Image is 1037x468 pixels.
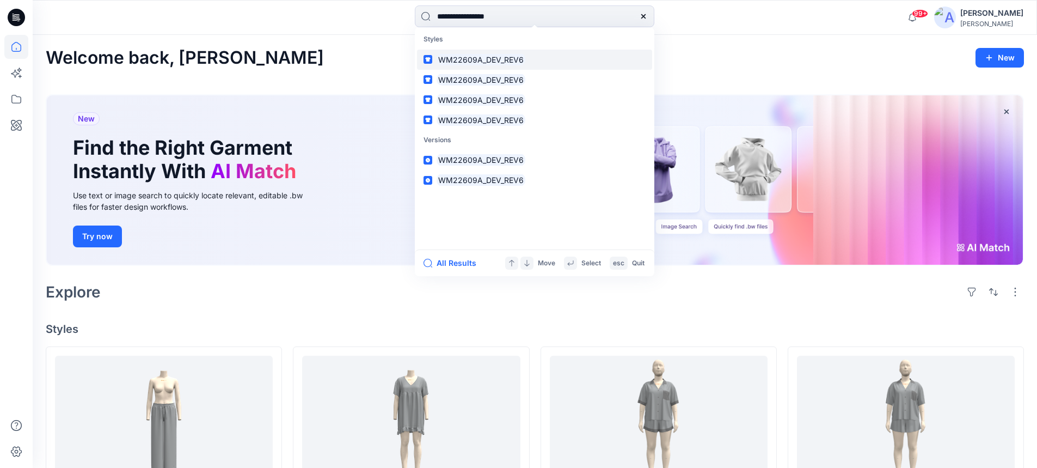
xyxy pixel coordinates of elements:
[613,258,624,269] p: esc
[73,136,302,183] h1: Find the Right Garment Instantly With
[417,29,652,50] p: Styles
[73,226,122,247] button: Try now
[46,323,1024,336] h4: Styles
[46,283,101,301] h2: Explore
[417,130,652,150] p: Versions
[424,257,483,270] button: All Results
[632,258,645,269] p: Quit
[960,20,1023,28] div: [PERSON_NAME]
[417,90,652,110] a: WM22609A_DEV_REV6
[960,7,1023,20] div: [PERSON_NAME]
[437,74,525,86] mark: WM22609A_DEV_REV6
[46,48,324,68] h2: Welcome back, [PERSON_NAME]
[78,112,95,125] span: New
[417,70,652,90] a: WM22609A_DEV_REV6
[437,53,525,66] mark: WM22609A_DEV_REV6
[437,174,525,186] mark: WM22609A_DEV_REV6
[975,48,1024,68] button: New
[417,150,652,170] a: WM22609A_DEV_REV6
[417,110,652,130] a: WM22609A_DEV_REV6
[211,159,296,183] span: AI Match
[581,258,601,269] p: Select
[73,190,318,212] div: Use text or image search to quickly locate relevant, editable .bw files for faster design workflows.
[437,94,525,106] mark: WM22609A_DEV_REV6
[912,9,928,18] span: 99+
[437,154,525,166] mark: WM22609A_DEV_REV6
[417,170,652,190] a: WM22609A_DEV_REV6
[437,114,525,126] mark: WM22609A_DEV_REV6
[934,7,956,28] img: avatar
[538,258,555,269] p: Move
[417,50,652,70] a: WM22609A_DEV_REV6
